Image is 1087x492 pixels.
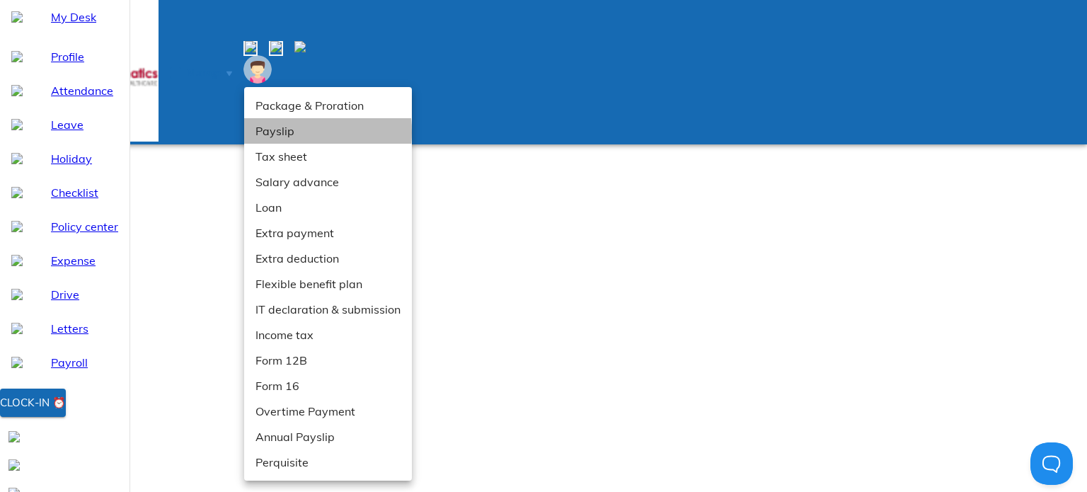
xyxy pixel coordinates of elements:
[244,118,412,144] li: Payslip
[244,399,412,424] li: Overtime Payment
[244,195,412,220] li: Loan
[244,322,412,348] li: Income tax
[244,271,412,297] li: Flexible benefit plan
[244,93,412,118] li: Package & Proration
[244,144,412,169] li: Tax sheet
[244,450,412,475] li: Perquisite
[244,297,412,322] li: IT declaration & submission
[244,220,412,246] li: Extra payment
[244,169,412,195] li: Salary advance
[244,246,412,271] li: Extra deduction
[244,348,412,373] li: Form 12B
[244,424,412,450] li: Annual Payslip
[244,373,412,399] li: Form 16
